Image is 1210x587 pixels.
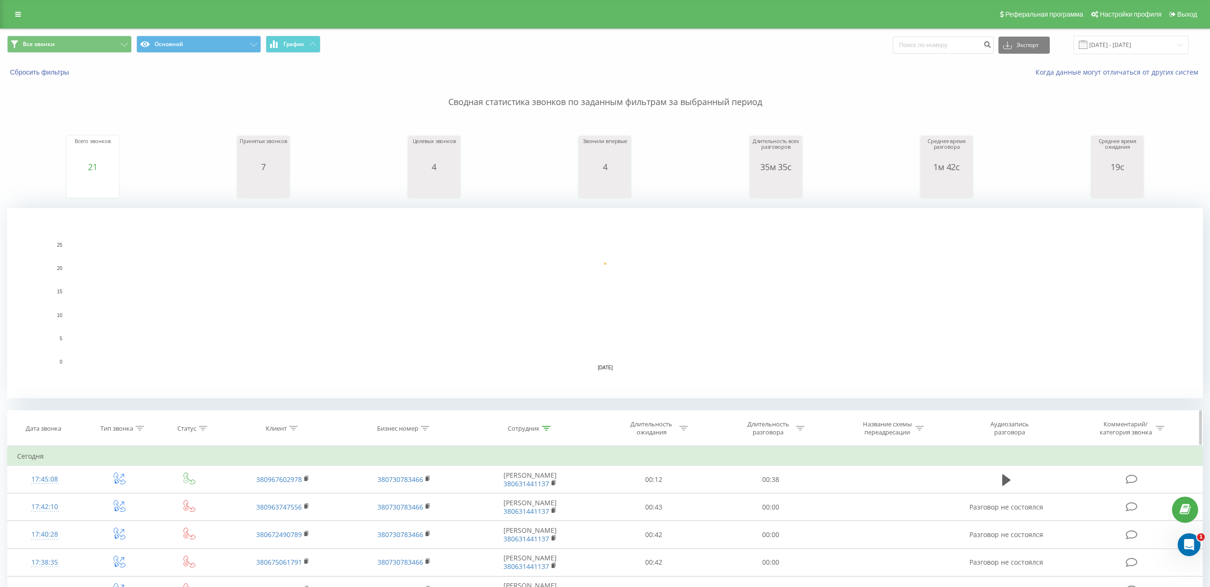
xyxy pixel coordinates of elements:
text: 25 [57,242,63,248]
div: Название схемы переадресации [862,420,913,436]
svg: A chart. [581,172,629,200]
div: 4 [581,162,629,172]
div: Дата звонка [26,424,61,433]
a: Когда данные могут отличаться от других систем [1036,67,1203,77]
div: Среднее время ожидания [1094,138,1141,162]
a: 380672490789 [256,530,302,539]
a: 380730783466 [378,530,423,539]
svg: A chart. [752,172,800,200]
text: 10 [57,313,63,318]
svg: A chart. [923,172,970,200]
span: Все звонки [23,40,55,48]
div: Клиент [266,424,287,433]
td: 00:00 [712,493,829,521]
span: Настройки профиля [1100,10,1162,18]
a: 380631441137 [503,534,549,543]
p: Сводная статистика звонков по заданным фильтрам за выбранный период [7,77,1203,108]
div: Тип звонка [100,424,133,433]
div: Длительность разговора [743,420,794,436]
div: Принятых звонков [240,138,287,162]
button: Все звонки [7,36,132,53]
iframe: Intercom live chat [1178,533,1200,556]
td: 00:12 [596,466,712,493]
a: 380730783466 [378,475,423,484]
td: 00:38 [712,466,829,493]
div: Среднее время разговора [923,138,970,162]
td: 00:00 [712,521,829,549]
td: 00:43 [596,493,712,521]
td: Сегодня [8,447,1203,466]
span: 1 [1197,533,1205,541]
svg: A chart. [1094,172,1141,200]
div: 21 [69,162,116,172]
div: Всего звонков [69,138,116,162]
a: 380967602978 [256,475,302,484]
div: 17:40:28 [17,525,73,544]
text: [DATE] [598,365,613,370]
a: 380675061791 [256,558,302,567]
div: Бизнес номер [377,424,418,433]
span: Разговор не состоялся [969,502,1043,511]
div: Комментарий/категория звонка [1098,420,1153,436]
a: 380631441137 [503,507,549,516]
td: 00:42 [596,521,712,549]
span: Выход [1177,10,1197,18]
a: 380963747556 [256,502,302,511]
div: Аудиозапись разговора [978,420,1040,436]
div: Статус [177,424,196,433]
div: Звонили впервые [581,138,629,162]
svg: A chart. [7,208,1203,398]
div: Длительность ожидания [626,420,677,436]
div: 17:38:35 [17,553,73,572]
div: Длительность всех разговоров [752,138,800,162]
div: 1м 42с [923,162,970,172]
a: 380631441137 [503,562,549,571]
svg: A chart. [69,172,116,200]
div: 17:45:08 [17,470,73,489]
a: 380730783466 [378,558,423,567]
td: 00:00 [712,549,829,576]
div: 19с [1094,162,1141,172]
a: 380631441137 [503,479,549,488]
text: 15 [57,289,63,295]
text: 5 [59,336,62,341]
td: [PERSON_NAME] [465,493,596,521]
span: Разговор не состоялся [969,558,1043,567]
div: 17:42:10 [17,498,73,516]
button: Основной [136,36,261,53]
div: 7 [240,162,287,172]
div: 4 [410,162,458,172]
div: Целевых звонков [410,138,458,162]
svg: A chart. [240,172,287,200]
button: График [266,36,320,53]
button: Сбросить фильтры [7,68,74,77]
span: Разговор не состоялся [969,530,1043,539]
svg: A chart. [410,172,458,200]
text: 0 [59,359,62,365]
td: [PERSON_NAME] [465,521,596,549]
span: График [283,41,304,48]
a: 380730783466 [378,502,423,511]
td: [PERSON_NAME] [465,549,596,576]
button: Экспорт [998,37,1050,54]
td: [PERSON_NAME] [465,466,596,493]
div: 35м 35с [752,162,800,172]
text: 20 [57,266,63,271]
td: 00:42 [596,549,712,576]
span: Реферальная программа [1005,10,1083,18]
input: Поиск по номеру [893,37,994,54]
div: Сотрудник [508,424,540,433]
